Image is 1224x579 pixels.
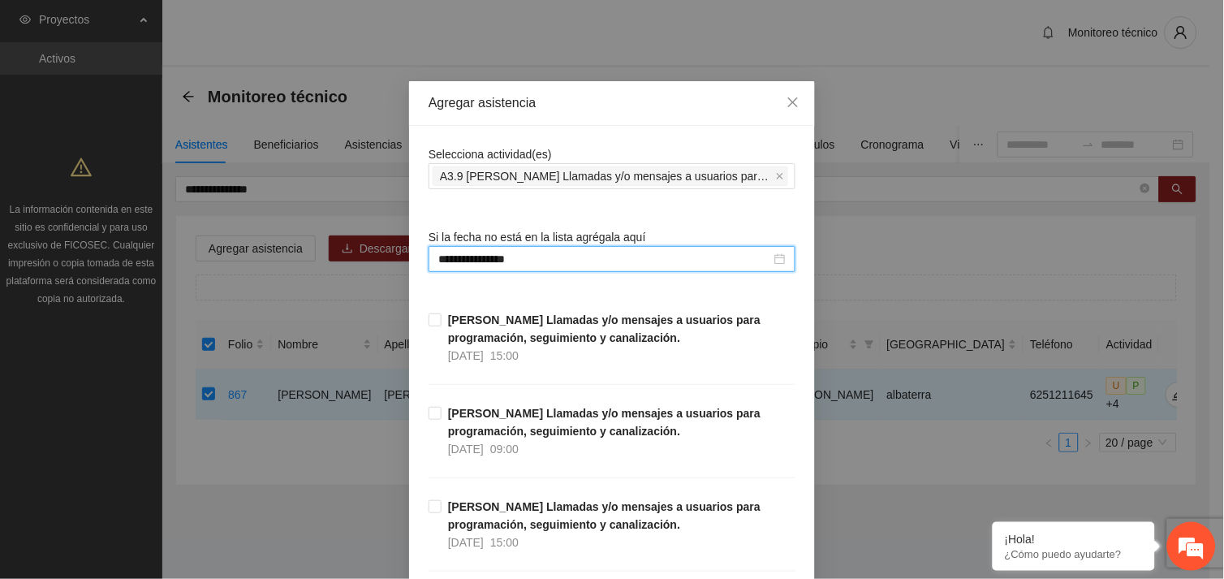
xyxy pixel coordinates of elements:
[448,443,484,456] span: [DATE]
[429,231,646,244] span: Si la fecha no está en la lista agrégala aquí
[266,8,305,47] div: Minimizar ventana de chat en vivo
[448,313,761,344] strong: [PERSON_NAME] Llamadas y/o mensajes a usuarios para programación, seguimiento y canalización.
[429,148,552,161] span: Selecciona actividad(es)
[771,81,815,125] button: Close
[429,94,795,112] div: Agregar asistencia
[1005,533,1143,546] div: ¡Hola!
[490,349,519,362] span: 15:00
[94,193,224,357] span: Estamos en línea.
[433,166,788,186] span: A3.9 Cuauhtémoc Llamadas y/o mensajes a usuarios para programación, seguimiento y canalización.
[1005,548,1143,560] p: ¿Cómo puedo ayudarte?
[490,536,519,549] span: 15:00
[776,172,784,180] span: close
[448,536,484,549] span: [DATE]
[8,397,309,454] textarea: Escriba su mensaje y pulse “Intro”
[440,167,773,185] span: A3.9 [PERSON_NAME] Llamadas y/o mensajes a usuarios para programación, seguimiento y canalización.
[84,83,273,104] div: Chatee con nosotros ahora
[490,443,519,456] span: 09:00
[787,96,799,109] span: close
[448,349,484,362] span: [DATE]
[448,407,761,438] strong: [PERSON_NAME] Llamadas y/o mensajes a usuarios para programación, seguimiento y canalización.
[448,500,761,531] strong: [PERSON_NAME] Llamadas y/o mensajes a usuarios para programación, seguimiento y canalización.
